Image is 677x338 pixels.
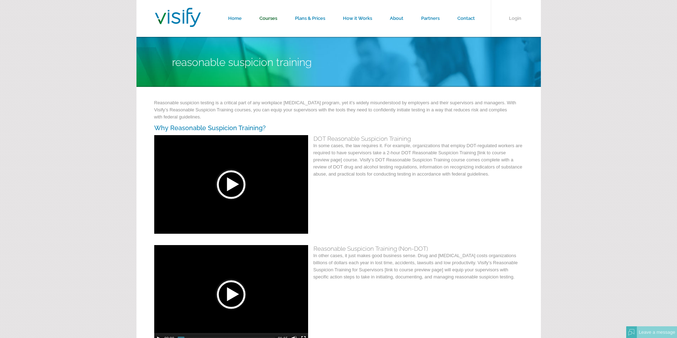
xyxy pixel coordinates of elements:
[154,99,523,124] p: Reasonable suspicion testing is a critical part of any workplace [MEDICAL_DATA] program, yet it’s...
[155,19,201,29] a: Visify Training
[154,245,523,252] h4: Reasonable Suspicion Training (Non-DOT)
[637,326,677,338] div: Leave a message
[628,329,635,336] img: Offline
[172,56,312,68] span: Reasonable Suspicion Training
[154,142,523,181] p: In some cases, the law requires it. For example, organizations that employ DOT-regulated workers ...
[154,124,523,132] h3: Why Reasonable Suspicion Training?
[155,8,201,27] img: Visify Training
[154,135,523,142] h4: DOT Reasonable Suspicion Training
[154,252,523,284] p: In other cases, it just makes good business sense. Drug and [MEDICAL_DATA] costs organizations bi...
